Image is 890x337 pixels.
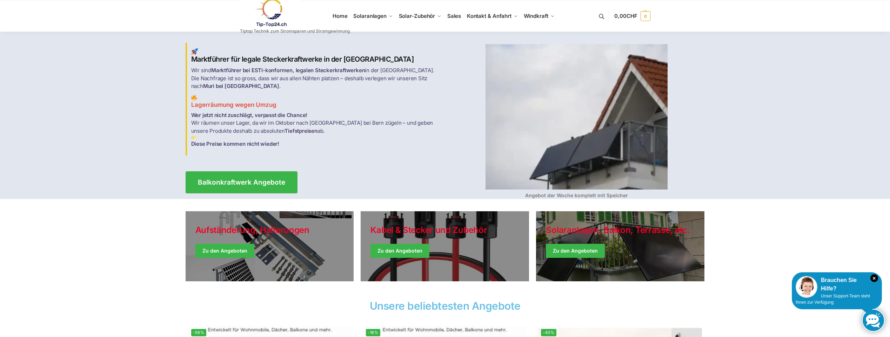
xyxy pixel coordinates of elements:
[521,0,557,32] a: Windkraft
[444,0,464,32] a: Sales
[186,301,705,311] h2: Unsere beliebtesten Angebote
[614,13,637,19] span: 0,00
[191,95,197,101] img: Home 2
[399,13,435,19] span: Solar-Zubehör
[191,140,279,147] strong: Diese Preise kommen nicht wieder!
[191,112,308,118] strong: Wer jetzt nicht zuschlägt, verpasst die Chance!
[627,13,637,19] span: CHF
[285,128,317,134] strong: Tiefstpreisen
[353,13,387,19] span: Solaranlagen
[186,171,297,193] a: Balkonkraftwerk Angebote
[524,13,548,19] span: Windkraft
[350,0,396,32] a: Solaranlagen
[211,67,365,74] strong: Marktführer bei ESTI-konformen, legalen Steckerkraftwerken
[486,44,668,190] img: Home 4
[191,48,441,64] h2: Marktführer für legale Steckerkraftwerke in der [GEOGRAPHIC_DATA]
[464,0,521,32] a: Kontakt & Anfahrt
[447,13,461,19] span: Sales
[191,111,441,148] p: Wir räumen unser Lager, da wir im Oktober nach [GEOGRAPHIC_DATA] bei Bern zügeln – und geben unse...
[191,48,198,55] img: Home 1
[191,135,196,140] img: Home 3
[641,11,650,21] span: 0
[186,211,354,281] a: Holiday Style
[536,211,704,281] a: Winter Jackets
[361,211,529,281] a: Holiday Style
[198,179,285,186] span: Balkonkraftwerk Angebote
[796,276,817,298] img: Customer service
[525,192,628,198] strong: Angebot der Woche komplett mit Speicher
[240,29,350,33] p: Tiptop Technik zum Stromsparen und Stromgewinnung
[796,294,870,305] span: Unser Support-Team steht Ihnen zur Verfügung
[203,83,279,89] strong: Muri bei [GEOGRAPHIC_DATA]
[614,6,650,27] a: 0,00CHF 0
[396,0,444,32] a: Solar-Zubehör
[796,276,878,293] div: Brauchen Sie Hilfe?
[467,13,511,19] span: Kontakt & Anfahrt
[191,67,441,90] p: Wir sind in der [GEOGRAPHIC_DATA]. Die Nachfrage ist so gross, dass wir aus allen Nähten platzen ...
[191,95,441,109] h3: Lagerräumung wegen Umzug
[870,274,878,282] i: Schließen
